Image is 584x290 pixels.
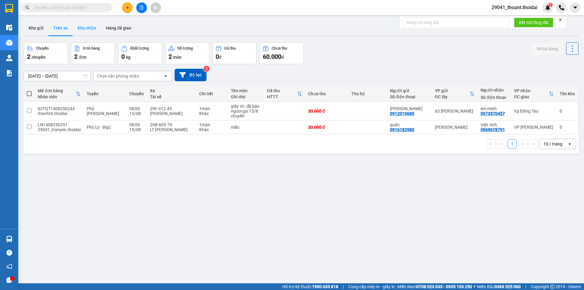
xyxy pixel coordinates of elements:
[199,91,224,96] div: Chi tiết
[25,5,30,10] span: search
[511,86,557,102] th: Toggle SortBy
[212,42,256,64] button: Đã thu0đ
[514,125,554,130] div: VP [PERSON_NAME]
[558,18,562,22] span: close
[481,111,505,116] div: 0973570457
[36,46,49,51] div: Chuyến
[24,71,90,81] input: Select a date range.
[390,94,429,99] div: Số điện thoại
[435,88,470,93] div: VP gửi
[525,283,526,290] span: |
[348,283,396,290] span: Cung cấp máy in - giấy in:
[203,66,210,72] sup: 2
[231,94,261,99] div: Ghi chú
[27,53,30,60] span: 2
[38,127,81,132] div: 29041_tranyen.thoidai
[97,73,139,79] div: Chọn văn phòng nhận
[6,24,12,31] img: warehouse-icon
[481,106,508,111] div: em minh
[6,277,12,283] span: message
[474,285,475,288] span: ⚪️
[544,141,562,147] div: 10 / trang
[199,111,224,116] div: Khác
[403,18,509,27] input: Nhập số tổng đài
[432,86,478,102] th: Toggle SortBy
[24,21,48,35] button: Kho gửi
[33,4,105,11] input: Tìm tên, số ĐT hoặc mã đơn
[435,94,470,99] div: ĐC lấy
[165,42,209,64] button: Số lượng2món
[549,3,551,7] span: 1
[129,127,144,132] div: 15/08
[73,21,101,35] button: Kho nhận
[153,5,158,10] span: aim
[263,53,281,60] span: 60.000
[390,106,429,111] div: Nguyễn Anh Đức
[199,127,224,132] div: Khác
[6,70,12,76] img: solution-icon
[38,122,81,127] div: LN1408250251
[231,125,261,130] div: mẫu
[177,46,193,51] div: Số lượng
[48,21,73,35] button: Trên xe
[545,5,551,10] img: icon-new-feature
[175,69,207,81] button: Bộ lọc
[38,111,81,116] div: thanhttl.thoidai
[308,91,345,96] div: Chưa thu
[129,111,144,116] div: 15/08
[272,46,287,51] div: Chưa thu
[87,91,123,96] div: Tuyến
[224,46,236,51] div: Đã thu
[71,42,115,64] button: Đơn hàng2đơn
[308,125,345,130] div: 30.000 đ
[125,5,130,10] span: plus
[567,142,572,146] svg: open
[390,111,414,116] div: 0912010685
[559,5,564,10] img: phone-icon
[532,43,563,54] button: Nhập hàng
[150,94,193,99] div: Tài xế
[514,109,554,114] div: Vp Đồng Tàu
[87,106,119,116] span: Phủ [PERSON_NAME]
[216,53,219,60] span: 0
[150,111,193,116] div: [PERSON_NAME]
[481,122,508,127] div: Việt Anh
[481,95,508,100] div: Số điện thoại
[308,109,345,114] div: 30.000 đ
[130,46,149,51] div: Khối lượng
[495,284,521,289] strong: 0369 525 060
[267,88,297,93] div: Đã thu
[6,264,12,269] span: notification
[139,5,144,10] span: file-add
[435,125,474,130] div: [PERSON_NAME]
[122,2,133,13] button: plus
[5,4,13,13] img: logo-vxr
[550,285,554,289] span: copyright
[199,106,224,111] div: 1 món
[390,127,414,132] div: 0916182985
[572,5,578,10] span: caret-down
[150,127,193,132] div: LT [PERSON_NAME]
[343,283,344,290] span: |
[24,42,68,64] button: Chuyến2chuyến
[150,122,193,127] div: 29B-605.79
[514,18,553,27] button: Kết nối tổng đài
[83,46,100,51] div: Đơn hàng
[267,94,297,99] div: HTTT
[6,250,12,256] span: question-circle
[6,40,12,46] img: warehouse-icon
[79,55,86,60] span: đơn
[150,88,193,93] div: Xe
[169,53,172,60] span: 2
[560,91,575,96] div: Tồn kho
[150,106,193,111] div: 29F-012.45
[487,4,542,11] span: 29041_thoant.thoidai
[231,88,261,93] div: Tên món
[560,109,575,114] div: 0
[74,53,78,60] span: 2
[264,86,305,102] th: Toggle SortBy
[101,21,136,35] button: Hàng đã giao
[519,19,548,26] span: Kết nối tổng đài
[126,55,130,60] span: kg
[35,86,84,102] th: Toggle SortBy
